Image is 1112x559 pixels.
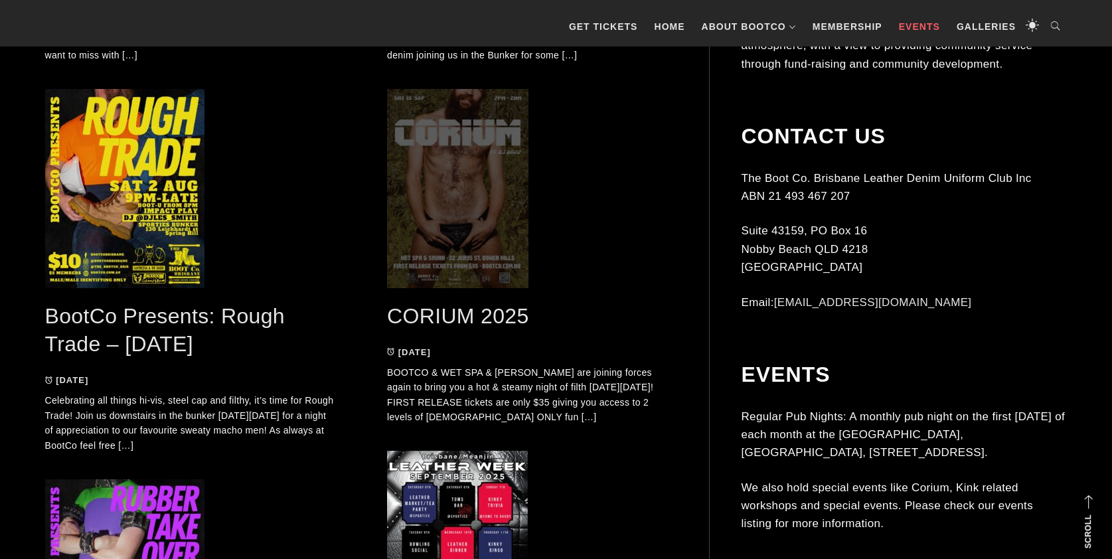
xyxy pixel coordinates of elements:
[950,7,1022,46] a: Galleries
[45,304,285,357] a: BootCo Presents: Rough Trade – [DATE]
[742,293,1067,311] p: Email:
[398,347,431,357] time: [DATE]
[742,124,1067,149] h2: Contact Us
[387,365,676,425] p: BOOTCO & WET SPA & [PERSON_NAME] are joining forces again to bring you a hot & steamy night of fi...
[45,393,335,453] p: Celebrating all things hi-vis, steel cap and filthy, it’s time for Rough Trade! Join us downstair...
[774,296,972,309] a: [EMAIL_ADDRESS][DOMAIN_NAME]
[562,7,645,46] a: GET TICKETS
[742,362,1067,388] h2: Events
[742,222,1067,277] p: Suite 43159, PO Box 16 Nobby Beach QLD 4218 [GEOGRAPHIC_DATA]
[742,479,1067,533] p: We also hold special events like Corium, Kink related workshops and special events. Please check ...
[806,7,889,46] a: Membership
[648,7,692,46] a: Home
[387,347,431,357] a: [DATE]
[742,169,1067,205] p: The Boot Co. Brisbane Leather Denim Uniform Club Inc ABN 21 493 467 207
[892,7,947,46] a: Events
[387,304,529,328] a: CORIUM 2025
[742,408,1067,462] p: Regular Pub Nights: A monthly pub night on the first [DATE] of each month at the [GEOGRAPHIC_DATA...
[1083,515,1093,548] strong: Scroll
[56,375,88,385] time: [DATE]
[45,375,89,385] a: [DATE]
[695,7,803,46] a: About BootCo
